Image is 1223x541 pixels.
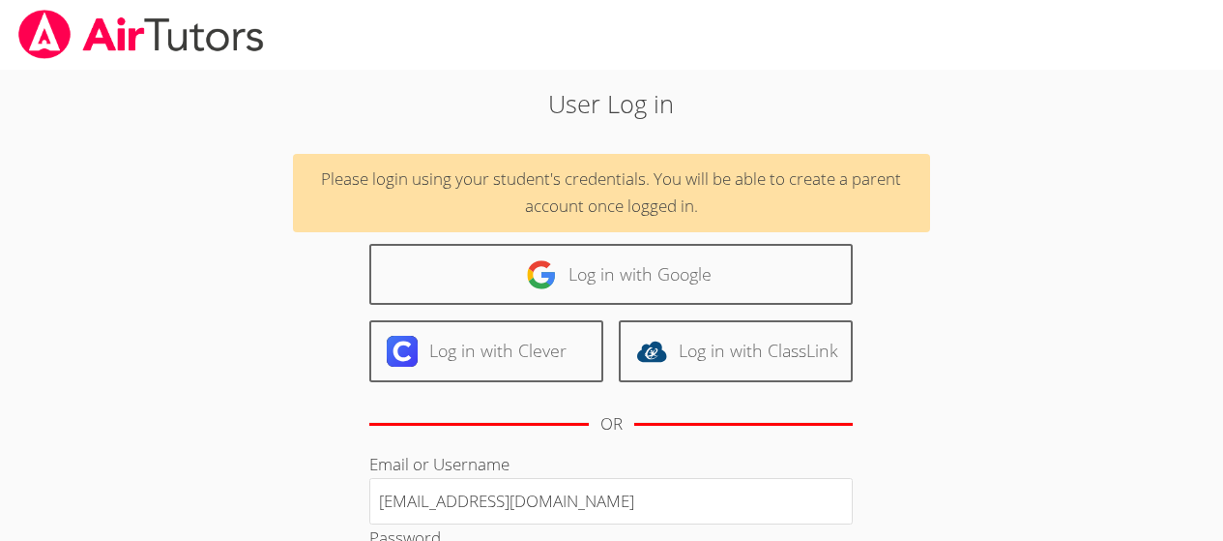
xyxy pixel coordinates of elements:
[16,10,266,59] img: airtutors_banner-c4298cdbf04f3fff15de1276eac7730deb9818008684d7c2e4769d2f7ddbe033.png
[636,336,667,367] img: classlink-logo-d6bb404cc1216ec64c9a2012d9dc4662098be43eaf13dc465df04b49fa7ab582.svg
[387,336,418,367] img: clever-logo-6eab21bc6e7a338710f1a6ff85c0baf02591cd810cc4098c63d3a4b26e2feb20.svg
[526,259,557,290] img: google-logo-50288ca7cdecda66e5e0955fdab243c47b7ad437acaf1139b6f446037453330a.svg
[281,85,942,122] h2: User Log in
[619,320,853,381] a: Log in with ClassLink
[369,453,510,475] label: Email or Username
[369,244,853,305] a: Log in with Google
[293,154,930,233] div: Please login using your student's credentials. You will be able to create a parent account once l...
[600,410,623,438] div: OR
[369,320,603,381] a: Log in with Clever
